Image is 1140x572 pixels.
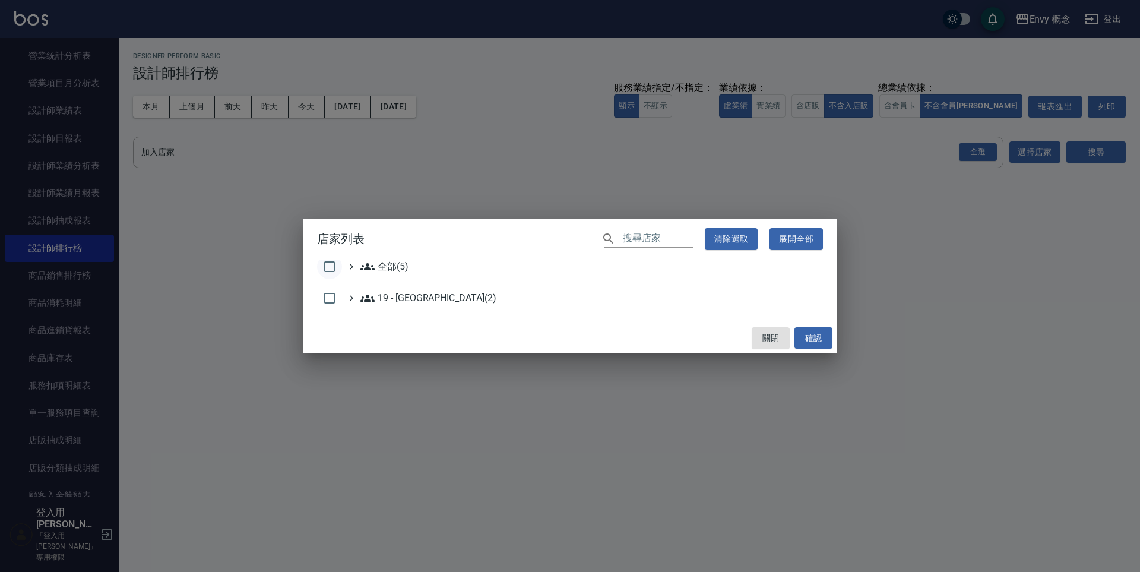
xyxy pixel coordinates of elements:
[623,230,693,248] input: 搜尋店家
[705,228,758,250] button: 清除選取
[752,327,790,349] button: 關閉
[360,260,408,274] span: 全部(5)
[303,219,837,260] h2: 店家列表
[360,291,496,305] span: 19 - [GEOGRAPHIC_DATA](2)
[794,327,832,349] button: 確認
[769,228,823,250] button: 展開全部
